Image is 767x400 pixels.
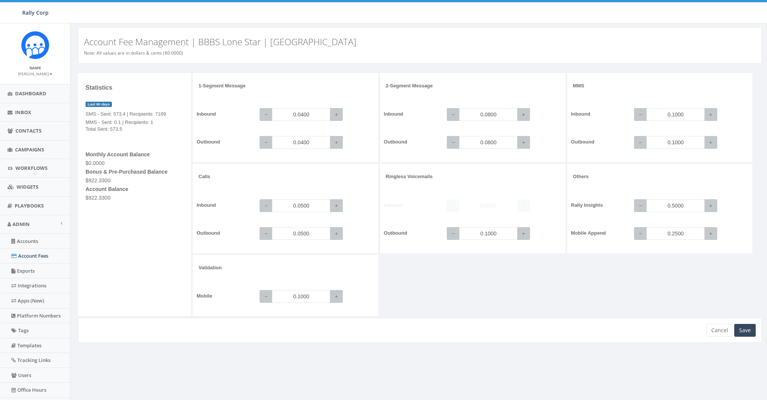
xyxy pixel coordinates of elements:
[78,73,191,316] div: MMS - Sent: 0.1 | Recipients: 1
[197,290,212,300] label: Mobile
[86,195,183,201] h5: $922.3300
[260,136,272,149] button: −
[330,199,343,212] button: +
[260,227,272,240] button: −
[260,108,272,121] button: −
[330,108,343,121] button: +
[517,227,530,240] button: +
[197,227,220,237] label: Outbound
[571,227,606,237] label: Mobile Append
[330,136,343,149] button: +
[22,9,49,16] span: Rally Corp
[634,108,647,121] button: −
[12,221,30,227] span: Admin
[447,227,460,240] button: −
[86,186,128,192] b: Account Balance
[260,290,272,303] button: −
[86,102,183,118] p: SMS - Sent: 573.4 | Recipients: 7189
[384,136,407,146] label: Outbound
[17,183,38,190] span: Widgets
[86,84,183,91] h4: Statistics
[15,202,44,209] span: Playbooks
[447,108,460,121] button: −
[330,290,343,303] button: +
[199,73,246,99] label: 1-Segment Message
[634,227,647,240] button: −
[18,70,52,77] a: [PERSON_NAME]
[571,108,590,118] label: Inbound
[15,109,31,116] span: Inbox
[704,136,717,149] button: +
[447,136,460,149] button: −
[199,255,222,281] label: Validation
[260,199,272,212] button: −
[706,324,733,337] a: Cancel
[517,136,530,149] button: +
[704,108,717,121] button: +
[704,199,717,212] button: +
[386,73,433,99] label: 2-Segment Message
[573,73,584,99] label: MMS
[15,127,41,134] span: Contacts
[86,169,168,175] b: Bonus & Pre-Purchased Balance
[197,136,220,146] label: Outbound
[18,71,52,76] small: [PERSON_NAME]
[84,37,756,47] h3: Account Fee Management | BBBS Lone Star | [GEOGRAPHIC_DATA]
[517,108,530,121] button: +
[21,31,49,59] img: Icon_1.png
[197,199,216,209] label: Inbound
[573,164,589,190] label: Others
[15,165,47,171] span: Workflows
[86,178,183,183] h5: $922.3300
[29,65,41,70] small: Name
[384,227,407,237] label: Outbound
[86,126,183,133] p: Total Sent: 573.5
[384,108,403,118] label: Inbound
[197,108,216,118] label: Inbound
[571,136,594,146] label: Outbound
[15,90,46,97] span: Dashboard
[86,160,183,166] h5: $0.0000
[634,199,647,212] button: −
[199,164,210,190] label: Calls
[84,50,756,55] h6: Note: All values are in dollars & cents ($0.0000)
[330,227,343,240] button: +
[634,136,647,149] button: −
[734,324,756,337] div: Save
[386,164,433,190] label: Ringless Voicemails
[86,102,112,107] div: Last 90 days
[704,227,717,240] button: +
[15,146,44,153] span: Campaigns
[86,151,150,157] b: Monthly Account Balance
[571,199,603,209] label: Rally Insights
